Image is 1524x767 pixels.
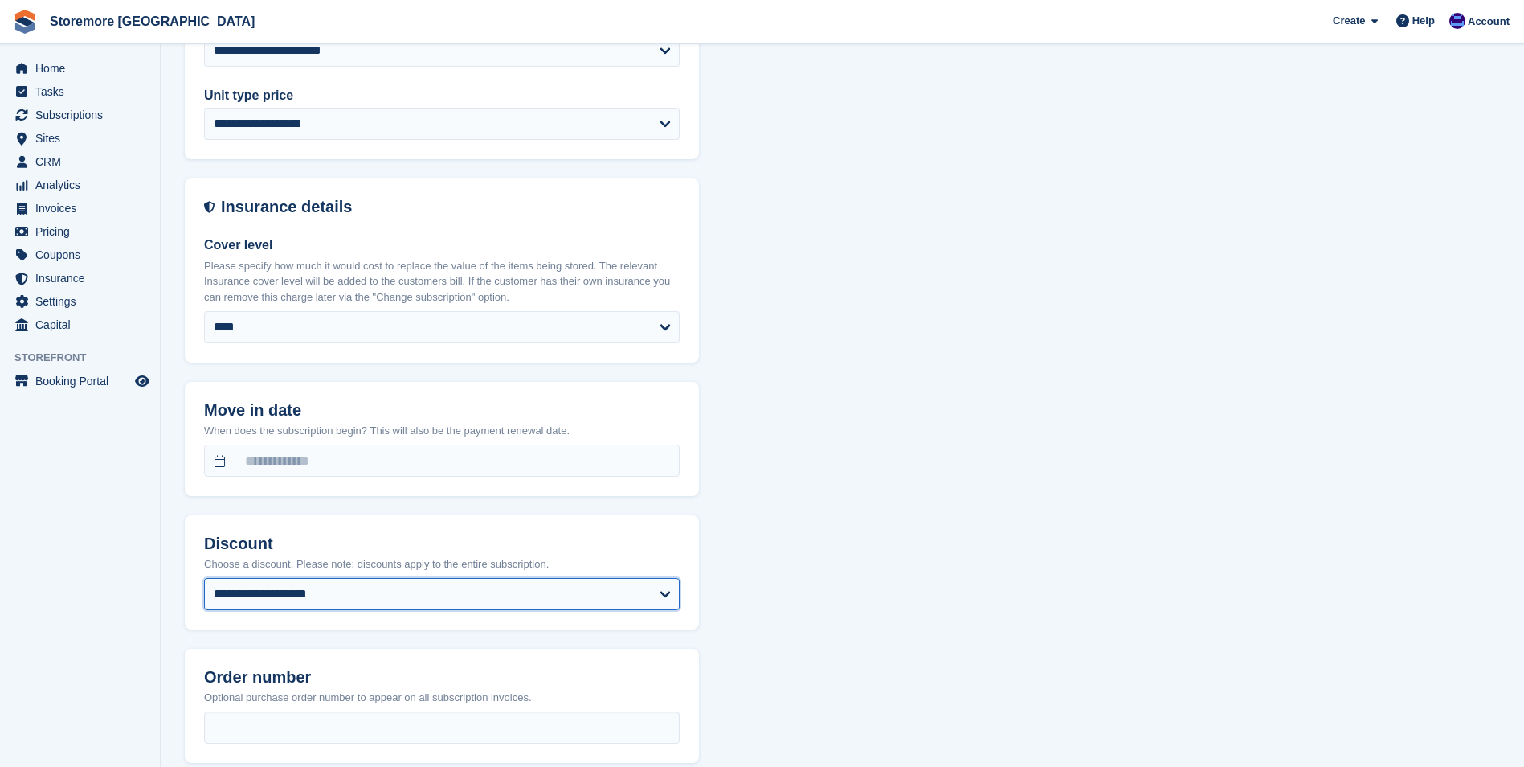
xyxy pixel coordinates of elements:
span: Invoices [35,197,132,219]
span: Account [1468,14,1510,30]
a: menu [8,314,152,336]
p: When does the subscription begin? This will also be the payment renewal date. [204,423,680,439]
span: Insurance [35,267,132,289]
label: Unit type price [204,86,680,105]
a: menu [8,244,152,266]
span: Sites [35,127,132,150]
p: Optional purchase order number to appear on all subscription invoices. [204,690,680,706]
a: menu [8,267,152,289]
a: menu [8,370,152,392]
a: menu [8,80,152,103]
span: Home [35,57,132,80]
h2: Order number [204,668,680,687]
span: Booking Portal [35,370,132,392]
label: Cover level [204,236,680,255]
a: menu [8,150,152,173]
h2: Discount [204,535,680,553]
h2: Insurance details [221,198,680,216]
img: insurance-details-icon-731ffda60807649b61249b889ba3c5e2b5c27d34e2e1fb37a309f0fde93ff34a.svg [204,198,215,216]
a: Storemore [GEOGRAPHIC_DATA] [43,8,261,35]
span: Settings [35,290,132,313]
span: Storefront [14,350,160,366]
span: Capital [35,314,132,336]
a: menu [8,104,152,126]
span: CRM [35,150,132,173]
a: menu [8,174,152,196]
span: Analytics [35,174,132,196]
a: menu [8,197,152,219]
img: Angela [1449,13,1465,29]
span: Coupons [35,244,132,266]
a: menu [8,57,152,80]
a: menu [8,220,152,243]
span: Subscriptions [35,104,132,126]
span: Tasks [35,80,132,103]
a: Preview store [133,371,152,391]
p: Please specify how much it would cost to replace the value of the items being stored. The relevan... [204,258,680,306]
span: Create [1333,13,1365,29]
span: Pricing [35,220,132,243]
span: Help [1412,13,1435,29]
img: stora-icon-8386f47178a22dfd0bd8f6a31ec36ba5ce8667c1dd55bd0f319d3a0aa187defe.svg [13,10,37,34]
h2: Move in date [204,401,680,420]
a: menu [8,290,152,313]
a: menu [8,127,152,150]
p: Choose a discount. Please note: discounts apply to the entire subscription. [204,556,680,572]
